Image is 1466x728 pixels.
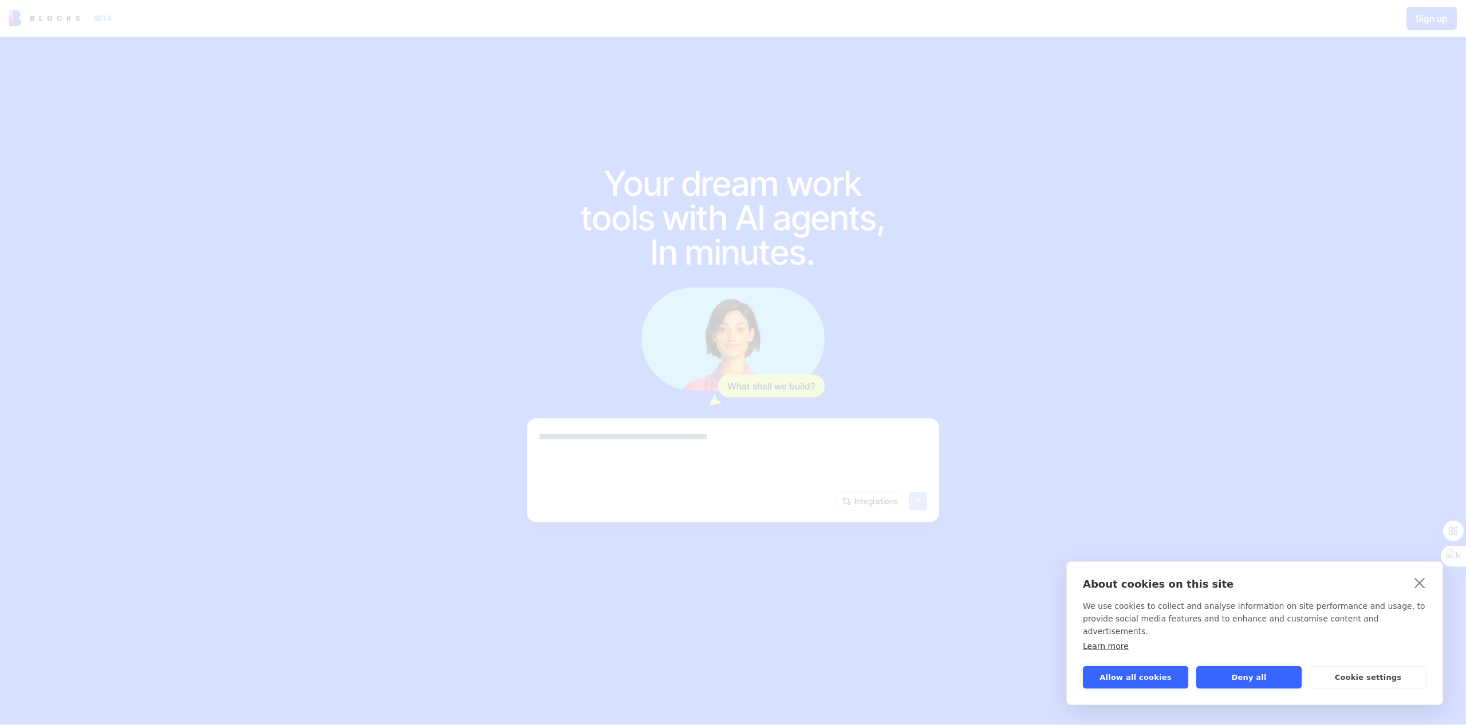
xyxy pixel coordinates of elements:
button: Cookie settings [1310,666,1426,688]
button: Deny all [1196,666,1302,688]
strong: About cookies on this site [1083,578,1234,590]
p: We use cookies to collect and analyse information on site performance and usage, to provide socia... [1083,600,1426,638]
a: Learn more [1083,642,1129,651]
a: close [1411,573,1429,592]
button: Allow all cookies [1083,666,1188,688]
